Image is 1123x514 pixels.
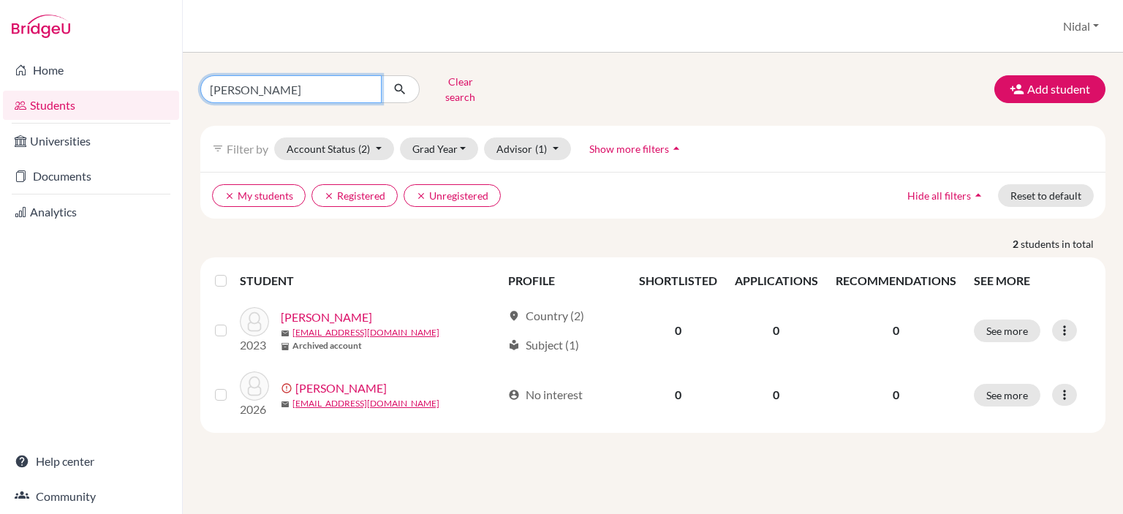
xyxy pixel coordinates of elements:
a: Documents [3,162,179,191]
td: 0 [630,363,726,427]
button: clearMy students [212,184,306,207]
span: (1) [535,143,547,155]
button: clearUnregistered [404,184,501,207]
i: clear [416,191,426,201]
p: 2023 [240,336,269,354]
img: Nassar, Dyala [240,307,269,336]
button: Add student [994,75,1105,103]
img: Nassar, Zaid [240,371,269,401]
a: [PERSON_NAME] [281,309,372,326]
a: Analytics [3,197,179,227]
button: Account Status(2) [274,137,394,160]
div: Subject (1) [508,336,579,354]
strong: 2 [1013,236,1021,252]
th: STUDENT [240,263,499,298]
span: Hide all filters [907,189,971,202]
span: account_circle [508,389,520,401]
a: Help center [3,447,179,476]
i: arrow_drop_up [971,188,986,203]
span: local_library [508,339,520,351]
a: Community [3,482,179,511]
a: [EMAIL_ADDRESS][DOMAIN_NAME] [292,326,439,339]
p: 0 [836,322,956,339]
th: SHORTLISTED [630,263,726,298]
td: 0 [630,298,726,363]
span: Filter by [227,142,268,156]
button: Reset to default [998,184,1094,207]
button: clearRegistered [311,184,398,207]
span: location_on [508,310,520,322]
i: arrow_drop_up [669,141,684,156]
span: mail [281,329,290,338]
p: 0 [836,386,956,404]
th: SEE MORE [965,263,1100,298]
span: students in total [1021,236,1105,252]
th: APPLICATIONS [726,263,827,298]
div: No interest [508,386,583,404]
button: See more [974,320,1040,342]
i: clear [324,191,334,201]
button: Advisor(1) [484,137,571,160]
button: Grad Year [400,137,479,160]
b: Archived account [292,339,362,352]
a: [PERSON_NAME] [295,379,387,397]
a: Home [3,56,179,85]
p: 2026 [240,401,269,418]
i: filter_list [212,143,224,154]
img: Bridge-U [12,15,70,38]
span: (2) [358,143,370,155]
i: clear [224,191,235,201]
span: mail [281,400,290,409]
button: Nidal [1056,12,1105,40]
a: [EMAIL_ADDRESS][DOMAIN_NAME] [292,397,439,410]
button: See more [974,384,1040,407]
span: Show more filters [589,143,669,155]
a: Universities [3,126,179,156]
a: Students [3,91,179,120]
button: Clear search [420,70,501,108]
span: inventory_2 [281,342,290,351]
input: Find student by name... [200,75,382,103]
div: Country (2) [508,307,584,325]
span: error_outline [281,382,295,394]
button: Hide all filtersarrow_drop_up [895,184,998,207]
th: RECOMMENDATIONS [827,263,965,298]
td: 0 [726,363,827,427]
button: Show more filtersarrow_drop_up [577,137,696,160]
td: 0 [726,298,827,363]
th: PROFILE [499,263,630,298]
